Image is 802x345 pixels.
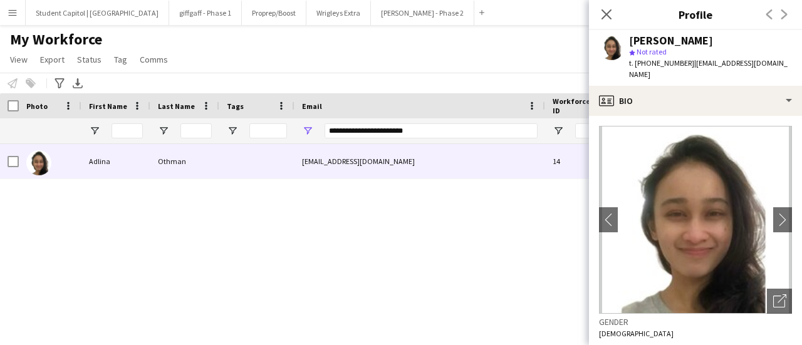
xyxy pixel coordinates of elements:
div: Adlina [81,144,150,178]
span: First Name [89,101,127,111]
span: Export [40,54,65,65]
span: [DEMOGRAPHIC_DATA] [599,329,674,338]
button: giffgaff - Phase 1 [169,1,242,25]
button: Open Filter Menu [158,125,169,136]
a: Export [35,51,70,68]
button: Wrigleys Extra [306,1,371,25]
span: Tags [227,101,244,111]
span: Last Name [158,101,195,111]
span: t. [PHONE_NUMBER] [629,58,694,68]
input: Tags Filter Input [249,123,287,138]
span: View [10,54,28,65]
div: Open photos pop-in [767,289,792,314]
a: Comms [135,51,173,68]
span: Workforce ID [553,96,598,115]
button: [PERSON_NAME] - Phase 2 [371,1,474,25]
img: Crew avatar or photo [599,126,792,314]
span: Tag [114,54,127,65]
span: Not rated [637,47,667,56]
input: Workforce ID Filter Input [575,123,613,138]
span: Email [302,101,322,111]
button: Open Filter Menu [227,125,238,136]
input: Last Name Filter Input [180,123,212,138]
a: Tag [109,51,132,68]
button: Student Capitol | [GEOGRAPHIC_DATA] [26,1,169,25]
span: Status [77,54,102,65]
span: Photo [26,101,48,111]
div: 14 [545,144,620,178]
button: Open Filter Menu [302,125,313,136]
h3: Profile [589,6,802,23]
a: Status [72,51,107,68]
button: Open Filter Menu [553,125,564,136]
button: Proprep/Boost [242,1,306,25]
input: First Name Filter Input [112,123,143,138]
a: View [5,51,33,68]
input: Email Filter Input [325,123,538,138]
app-action-btn: Export XLSX [70,76,85,91]
div: [EMAIL_ADDRESS][DOMAIN_NAME] [294,144,545,178]
span: | [EMAIL_ADDRESS][DOMAIN_NAME] [629,58,788,79]
span: Comms [140,54,168,65]
div: Othman [150,144,219,178]
div: [PERSON_NAME] [629,35,713,46]
div: Bio [589,86,802,116]
app-action-btn: Advanced filters [52,76,67,91]
button: Open Filter Menu [89,125,100,136]
span: My Workforce [10,30,102,49]
h3: Gender [599,316,792,327]
img: Adlina Othman [26,150,51,175]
